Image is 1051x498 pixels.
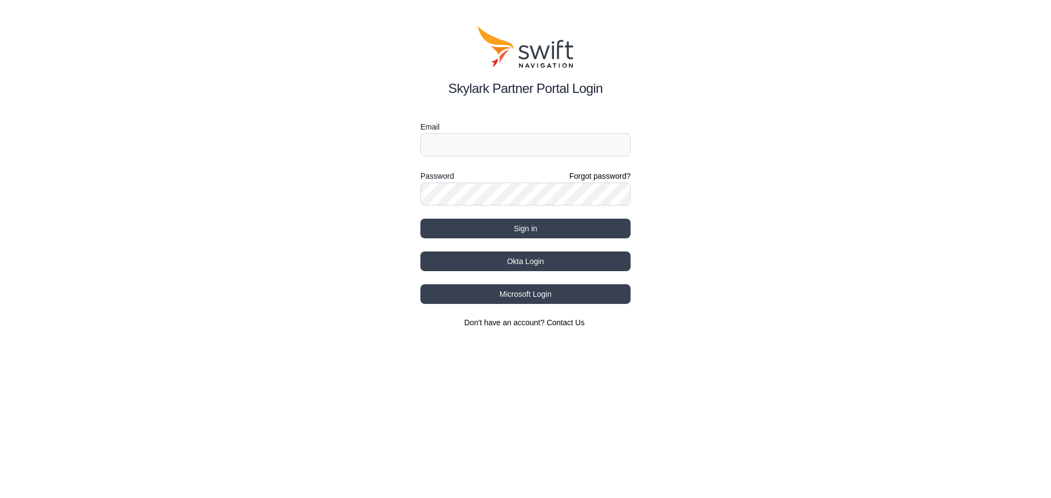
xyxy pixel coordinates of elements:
a: Forgot password? [569,171,631,181]
label: Password [420,169,454,183]
section: Don't have an account? [420,317,631,328]
button: Sign in [420,219,631,238]
button: Okta Login [420,251,631,271]
a: Contact Us [547,318,585,327]
label: Email [420,120,631,133]
h2: Skylark Partner Portal Login [420,79,631,98]
button: Microsoft Login [420,284,631,304]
